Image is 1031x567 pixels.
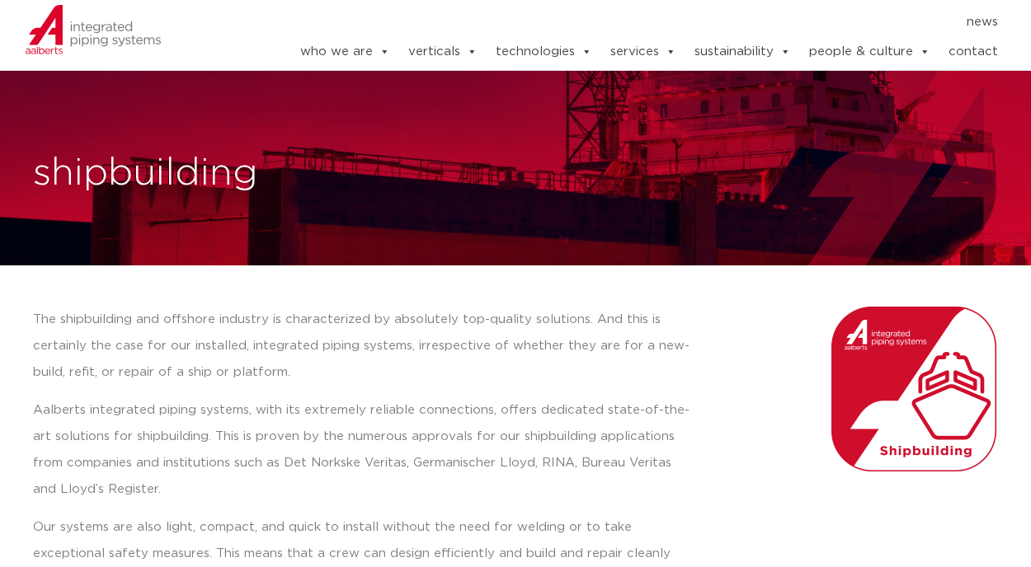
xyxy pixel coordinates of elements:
[949,35,998,68] a: contact
[967,9,998,35] a: news
[694,35,791,68] a: sustainability
[831,307,996,471] img: Aalberts_IPS_icon_shipbuilding_rgb
[809,35,930,68] a: people & culture
[496,35,592,68] a: technologies
[33,148,507,200] h1: shipbuilding
[300,35,390,68] a: who we are
[33,397,695,503] p: Aalberts integrated piping systems, with its extremely reliable connections, offers dedicated sta...
[610,35,676,68] a: services
[249,9,998,35] nav: Menu
[33,307,695,386] p: The shipbuilding and offshore industry is characterized by absolutely top-quality solutions. And ...
[408,35,478,68] a: verticals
